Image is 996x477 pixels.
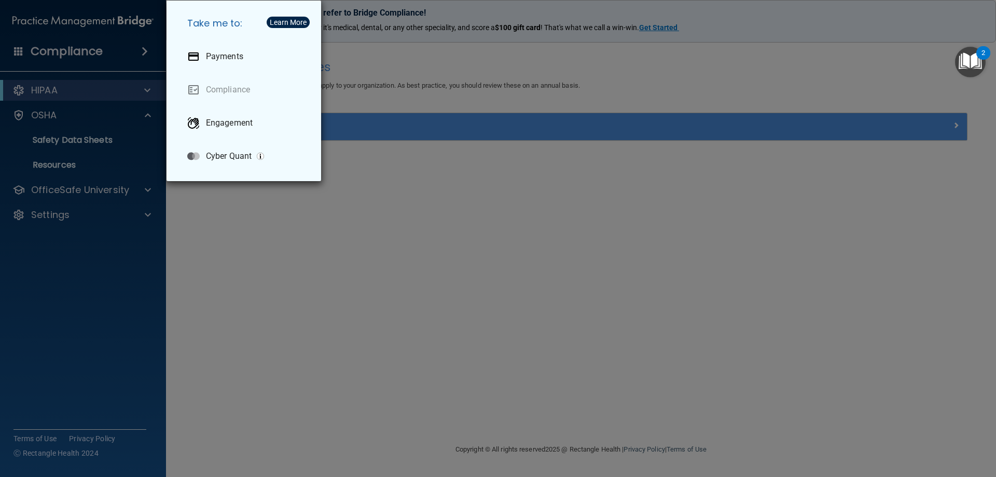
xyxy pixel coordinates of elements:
[179,9,313,38] h5: Take me to:
[179,42,313,71] a: Payments
[981,53,985,66] div: 2
[206,151,252,161] p: Cyber Quant
[267,17,310,28] button: Learn More
[179,108,313,138] a: Engagement
[179,75,313,104] a: Compliance
[179,142,313,171] a: Cyber Quant
[206,51,243,62] p: Payments
[206,118,253,128] p: Engagement
[270,19,307,26] div: Learn More
[955,47,986,77] button: Open Resource Center, 2 new notifications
